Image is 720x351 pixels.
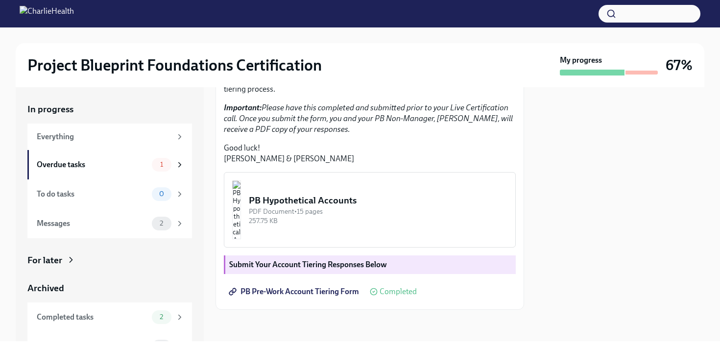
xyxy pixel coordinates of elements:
div: Everything [37,131,171,142]
a: PB Pre-Work Account Tiering Form [224,282,366,301]
span: Completed [380,288,417,296]
a: Messages2 [27,209,192,238]
div: PDF Document • 15 pages [249,207,507,216]
div: To do tasks [37,189,148,200]
span: PB Pre-Work Account Tiering Form [231,287,359,297]
a: In progress [27,103,192,116]
div: PB Hypothetical Accounts [249,194,507,207]
a: For later [27,254,192,267]
a: To do tasks0 [27,179,192,209]
div: Messages [37,218,148,229]
span: 2 [154,313,169,321]
h3: 67% [666,56,693,74]
h2: Project Blueprint Foundations Certification [27,55,322,75]
img: CharlieHealth [20,6,74,22]
a: Completed tasks2 [27,302,192,332]
a: Everything [27,124,192,150]
a: Overdue tasks1 [27,150,192,179]
div: For later [27,254,62,267]
img: PB Hypothetical Accounts [232,180,241,239]
div: 257.75 KB [249,216,507,226]
span: 0 [153,190,170,198]
span: 1 [154,161,169,168]
a: Archived [27,282,192,295]
strong: My progress [560,55,602,66]
p: Good luck! [PERSON_NAME] & [PERSON_NAME] [224,143,516,164]
em: Please have this completed and submitted prior to your Live Certification call. Once you submit t... [224,103,513,134]
div: Overdue tasks [37,159,148,170]
button: PB Hypothetical AccountsPDF Document•15 pages257.75 KB [224,172,516,248]
span: 2 [154,220,169,227]
strong: Important: [224,103,262,112]
strong: Submit Your Account Tiering Responses Below [229,260,387,269]
div: Completed tasks [37,312,148,323]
